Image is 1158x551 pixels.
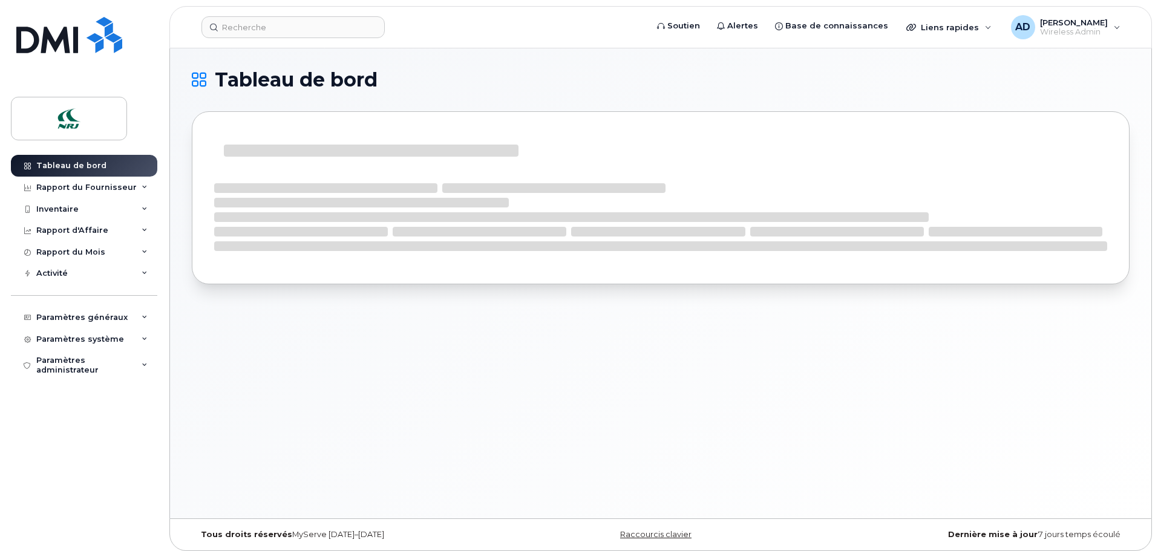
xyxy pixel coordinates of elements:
[201,530,292,539] strong: Tous droits réservés
[817,530,1130,540] div: 7 jours temps écoulé
[620,530,692,539] a: Raccourcis clavier
[215,71,378,89] span: Tableau de bord
[192,530,505,540] div: MyServe [DATE]–[DATE]
[948,530,1038,539] strong: Dernière mise à jour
